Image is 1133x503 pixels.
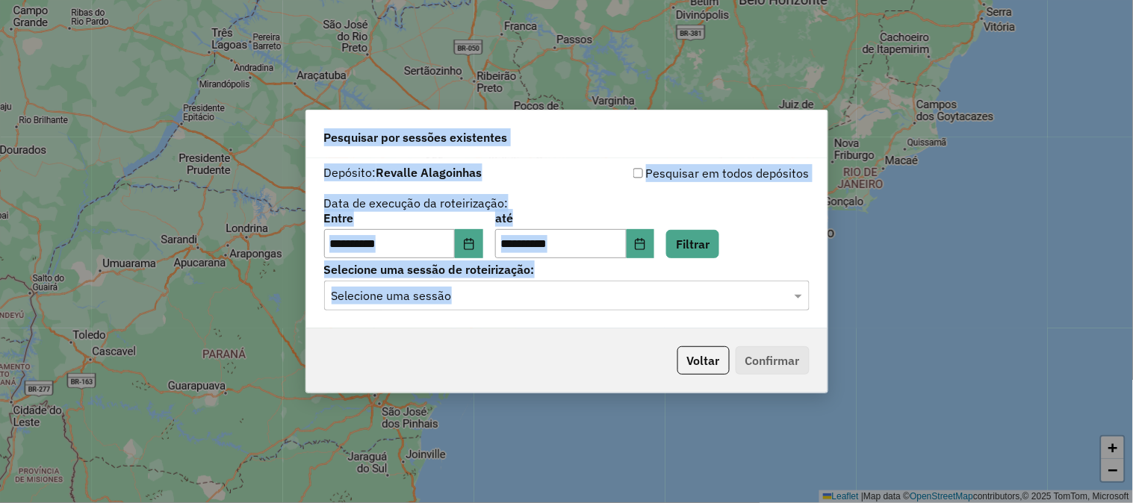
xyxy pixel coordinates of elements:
label: Entre [324,209,483,227]
button: Choose Date [455,229,483,259]
span: Pesquisar por sessões existentes [324,128,508,146]
div: Pesquisar em todos depósitos [567,164,810,182]
label: até [495,209,654,227]
label: Selecione uma sessão de roteirização: [324,260,810,278]
label: Depósito: [324,163,482,181]
strong: Revalle Alagoinhas [376,165,482,180]
button: Choose Date [627,229,655,259]
button: Voltar [677,346,730,375]
button: Filtrar [666,230,719,258]
label: Data de execução da roteirização: [324,194,509,212]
